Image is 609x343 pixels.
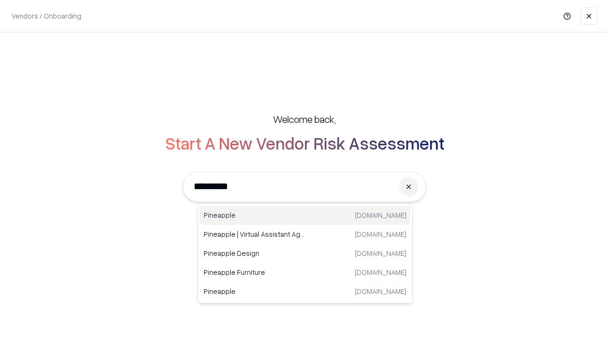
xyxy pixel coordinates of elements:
[204,267,305,277] p: Pineapple Furniture
[355,286,406,296] p: [DOMAIN_NAME]
[355,267,406,277] p: [DOMAIN_NAME]
[11,11,81,21] p: Vendors / Onboarding
[204,248,305,258] p: Pineapple Design
[273,112,336,126] h5: Welcome back,
[165,133,444,152] h2: Start A New Vendor Risk Assessment
[204,210,305,220] p: Pineapple
[204,286,305,296] p: Pineapple
[355,229,406,239] p: [DOMAIN_NAME]
[355,210,406,220] p: [DOMAIN_NAME]
[355,248,406,258] p: [DOMAIN_NAME]
[197,203,413,303] div: Suggestions
[204,229,305,239] p: Pineapple | Virtual Assistant Agency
